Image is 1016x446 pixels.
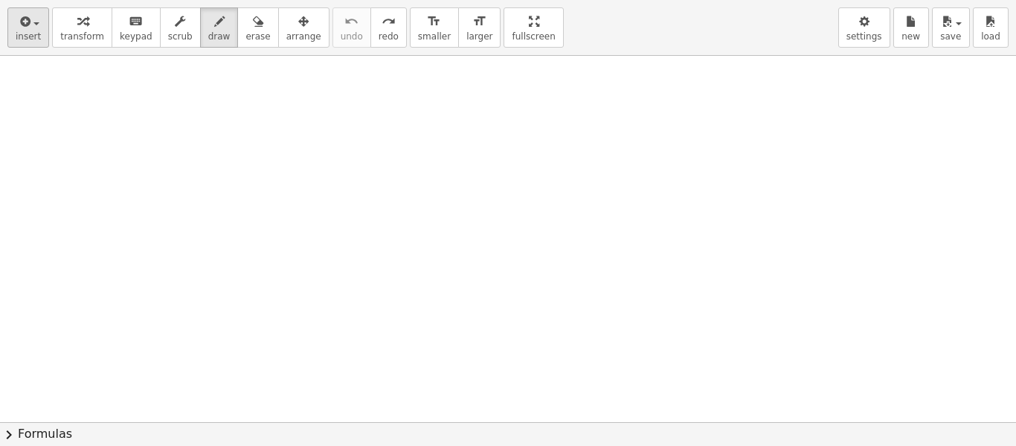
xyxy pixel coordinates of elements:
button: insert [7,7,49,48]
button: load [973,7,1009,48]
span: save [940,31,961,42]
span: draw [208,31,231,42]
button: save [932,7,970,48]
span: keypad [120,31,152,42]
button: scrub [160,7,201,48]
span: erase [245,31,270,42]
i: format_size [427,13,441,31]
button: arrange [278,7,329,48]
button: erase [237,7,278,48]
span: settings [846,31,882,42]
span: smaller [418,31,451,42]
button: fullscreen [504,7,563,48]
button: redoredo [370,7,407,48]
i: format_size [472,13,486,31]
span: undo [341,31,363,42]
span: transform [60,31,104,42]
span: load [981,31,1000,42]
span: redo [379,31,399,42]
span: scrub [168,31,193,42]
button: keyboardkeypad [112,7,161,48]
button: draw [200,7,239,48]
button: new [893,7,929,48]
button: format_sizesmaller [410,7,459,48]
button: undoundo [332,7,371,48]
span: new [901,31,920,42]
button: format_sizelarger [458,7,501,48]
span: fullscreen [512,31,555,42]
span: insert [16,31,41,42]
span: larger [466,31,492,42]
button: transform [52,7,112,48]
span: arrange [286,31,321,42]
i: undo [344,13,359,31]
i: redo [382,13,396,31]
i: keyboard [129,13,143,31]
button: settings [838,7,890,48]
